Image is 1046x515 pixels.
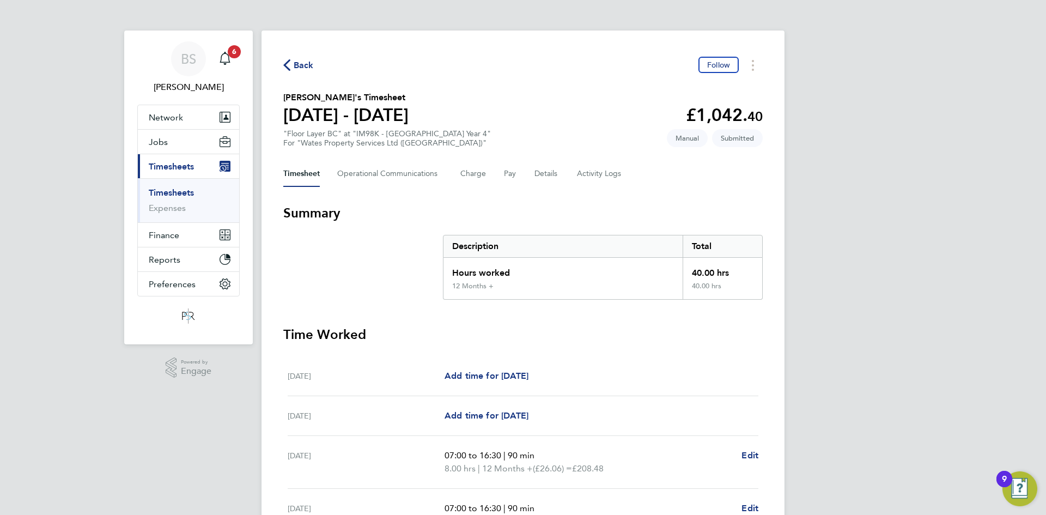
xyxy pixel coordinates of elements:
[124,31,253,344] nav: Main navigation
[294,59,314,72] span: Back
[683,258,762,282] div: 40.00 hrs
[445,450,501,461] span: 07:00 to 16:30
[138,105,239,129] button: Network
[181,367,211,376] span: Engage
[445,409,528,422] a: Add time for [DATE]
[137,307,240,325] a: Go to home page
[283,138,491,148] div: For "Wates Property Services Ltd ([GEOGRAPHIC_DATA])"
[445,410,528,421] span: Add time for [DATE]
[149,112,183,123] span: Network
[445,503,501,513] span: 07:00 to 16:30
[181,52,196,66] span: BS
[445,371,528,381] span: Add time for [DATE]
[138,154,239,178] button: Timesheets
[747,108,763,124] span: 40
[533,463,572,474] span: (£26.06) =
[445,369,528,383] a: Add time for [DATE]
[138,130,239,154] button: Jobs
[534,161,560,187] button: Details
[698,57,739,73] button: Follow
[149,161,194,172] span: Timesheets
[503,503,506,513] span: |
[149,203,186,213] a: Expenses
[283,204,763,222] h3: Summary
[482,462,533,475] span: 12 Months +
[283,91,409,104] h2: [PERSON_NAME]'s Timesheet
[228,45,241,58] span: 6
[283,104,409,126] h1: [DATE] - [DATE]
[452,282,494,290] div: 12 Months +
[283,326,763,343] h3: Time Worked
[741,449,758,462] a: Edit
[508,450,534,461] span: 90 min
[138,272,239,296] button: Preferences
[460,161,486,187] button: Charge
[214,41,236,76] a: 6
[138,178,239,222] div: Timesheets
[283,161,320,187] button: Timesheet
[577,161,623,187] button: Activity Logs
[137,81,240,94] span: Beth Seddon
[138,223,239,247] button: Finance
[508,503,534,513] span: 90 min
[288,409,445,422] div: [DATE]
[743,57,763,74] button: Timesheets Menu
[741,502,758,515] a: Edit
[707,60,730,70] span: Follow
[683,235,762,257] div: Total
[504,161,517,187] button: Pay
[667,129,708,147] span: This timesheet was manually created.
[741,450,758,461] span: Edit
[686,105,763,125] app-decimal: £1,042.
[503,450,506,461] span: |
[443,235,683,257] div: Description
[179,307,198,325] img: psrsolutions-logo-retina.png
[741,503,758,513] span: Edit
[149,137,168,147] span: Jobs
[1002,471,1037,506] button: Open Resource Center, 9 new notifications
[337,161,443,187] button: Operational Communications
[478,463,480,474] span: |
[572,463,604,474] span: £208.48
[149,255,180,265] span: Reports
[1002,479,1007,493] div: 9
[181,358,211,367] span: Powered by
[166,358,212,378] a: Powered byEngage
[443,235,763,300] div: Summary
[445,463,476,474] span: 8.00 hrs
[683,282,762,299] div: 40.00 hrs
[283,129,491,148] div: "Floor Layer BC" at "IM98K - [GEOGRAPHIC_DATA] Year 4"
[283,58,314,72] button: Back
[137,41,240,94] a: BS[PERSON_NAME]
[288,449,445,475] div: [DATE]
[149,187,194,198] a: Timesheets
[149,230,179,240] span: Finance
[712,129,763,147] span: This timesheet is Submitted.
[443,258,683,282] div: Hours worked
[288,369,445,383] div: [DATE]
[149,279,196,289] span: Preferences
[138,247,239,271] button: Reports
